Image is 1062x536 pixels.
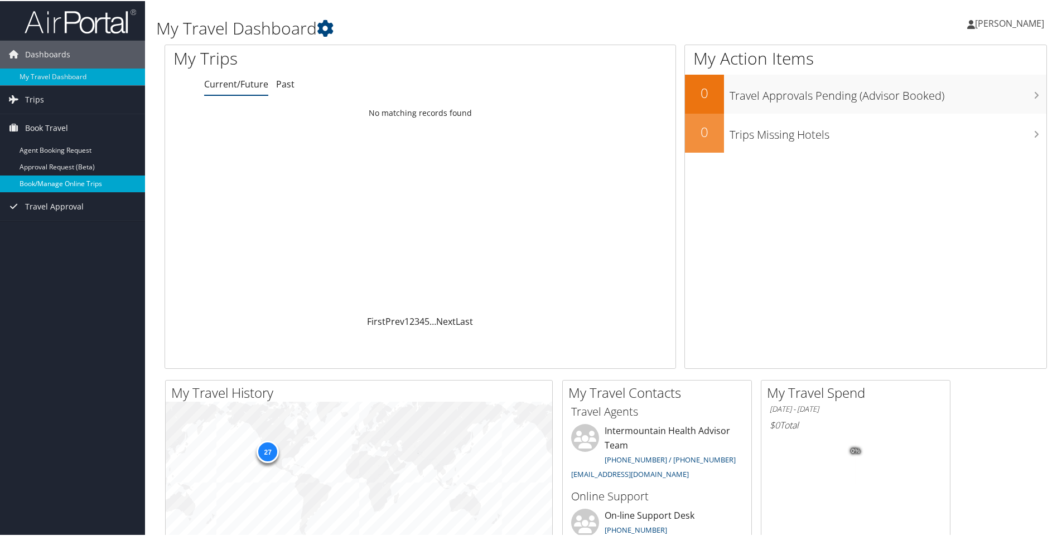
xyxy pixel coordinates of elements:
a: [PHONE_NUMBER] [605,524,667,534]
a: First [367,314,385,327]
tspan: 0% [851,447,860,454]
span: [PERSON_NAME] [975,16,1044,28]
h2: 0 [685,82,724,101]
a: 0Travel Approvals Pending (Advisor Booked) [685,74,1046,113]
li: Intermountain Health Advisor Team [566,423,749,483]
img: airportal-logo.png [25,7,136,33]
span: Trips [25,85,44,113]
a: 1 [404,314,409,327]
span: $0 [770,418,780,430]
a: [PHONE_NUMBER] / [PHONE_NUMBER] [605,454,736,464]
a: 4 [419,314,424,327]
h1: My Trips [173,46,455,69]
a: [PERSON_NAME] [967,6,1055,39]
h3: Trips Missing Hotels [730,120,1046,142]
a: Next [436,314,456,327]
h1: My Action Items [685,46,1046,69]
a: Past [276,77,295,89]
h6: Total [770,418,942,430]
h2: My Travel History [171,382,552,401]
td: No matching records found [165,102,675,122]
a: 2 [409,314,414,327]
h6: [DATE] - [DATE] [770,403,942,413]
a: Current/Future [204,77,268,89]
a: [EMAIL_ADDRESS][DOMAIN_NAME] [571,468,689,478]
a: Prev [385,314,404,327]
a: 3 [414,314,419,327]
a: 0Trips Missing Hotels [685,113,1046,152]
a: 5 [424,314,429,327]
h2: My Travel Contacts [568,382,751,401]
h1: My Travel Dashboard [156,16,756,39]
h3: Travel Agents [571,403,743,418]
span: Dashboards [25,40,70,67]
span: Travel Approval [25,192,84,220]
div: 27 [257,440,279,462]
span: Book Travel [25,113,68,141]
h3: Online Support [571,488,743,503]
h2: My Travel Spend [767,382,950,401]
span: … [429,314,436,327]
a: Last [456,314,473,327]
h3: Travel Approvals Pending (Advisor Booked) [730,81,1046,103]
h2: 0 [685,121,724,140]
